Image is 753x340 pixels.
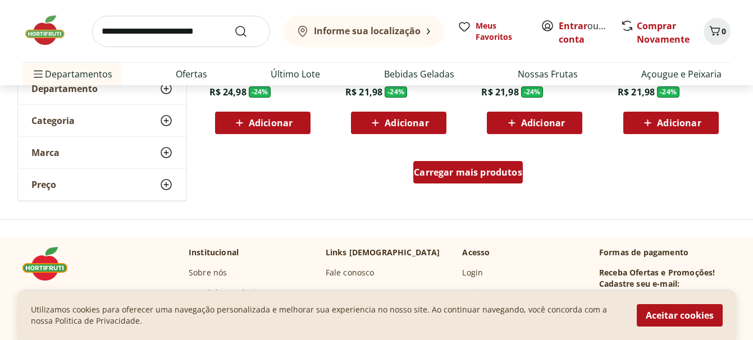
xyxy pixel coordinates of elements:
[31,83,98,94] span: Departamento
[559,20,620,45] a: Criar conta
[31,61,45,88] button: Menu
[458,20,527,43] a: Meus Favoritos
[559,20,587,32] a: Entrar
[31,61,112,88] span: Departamentos
[215,112,311,134] button: Adicionar
[249,118,293,127] span: Adicionar
[414,168,522,177] span: Carregar mais produtos
[22,13,79,47] img: Hortifruti
[599,247,731,258] p: Formas de pagamento
[31,147,60,158] span: Marca
[462,287,506,298] a: Criar Conta
[481,86,518,98] span: R$ 21,98
[18,169,186,200] button: Preço
[487,112,582,134] button: Adicionar
[22,247,79,281] img: Hortifruti
[521,86,544,98] span: - 24 %
[704,18,731,45] button: Carrinho
[249,86,271,98] span: - 24 %
[326,287,382,298] a: Como comprar
[618,86,655,98] span: R$ 21,98
[271,67,320,81] a: Último Lote
[189,287,266,298] a: Canal de Denúncias
[476,20,527,43] span: Meus Favoritos
[518,67,578,81] a: Nossas Frutas
[559,19,609,46] span: ou
[284,16,444,47] button: Informe sua localização
[637,304,723,327] button: Aceitar cookies
[521,118,565,127] span: Adicionar
[18,73,186,104] button: Departamento
[384,67,454,81] a: Bebidas Geladas
[314,25,421,37] b: Informe sua localização
[623,112,719,134] button: Adicionar
[326,247,440,258] p: Links [DEMOGRAPHIC_DATA]
[234,25,261,38] button: Submit Search
[18,137,186,168] button: Marca
[657,118,701,127] span: Adicionar
[413,161,523,188] a: Carregar mais produtos
[189,247,239,258] p: Institucional
[209,86,247,98] span: R$ 24,98
[31,115,75,126] span: Categoria
[722,26,726,36] span: 0
[31,179,56,190] span: Preço
[351,112,446,134] button: Adicionar
[345,86,382,98] span: R$ 21,98
[326,267,375,278] a: Fale conosco
[31,304,623,327] p: Utilizamos cookies para oferecer uma navegação personalizada e melhorar sua experiencia no nosso ...
[641,67,722,81] a: Açougue e Peixaria
[176,67,207,81] a: Ofertas
[385,86,407,98] span: - 24 %
[637,20,690,45] a: Comprar Novamente
[18,105,186,136] button: Categoria
[657,86,679,98] span: - 24 %
[599,278,679,290] h3: Cadastre seu e-mail:
[92,16,270,47] input: search
[599,267,715,278] h3: Receba Ofertas e Promoções!
[385,118,428,127] span: Adicionar
[189,267,227,278] a: Sobre nós
[462,247,490,258] p: Acesso
[462,267,483,278] a: Login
